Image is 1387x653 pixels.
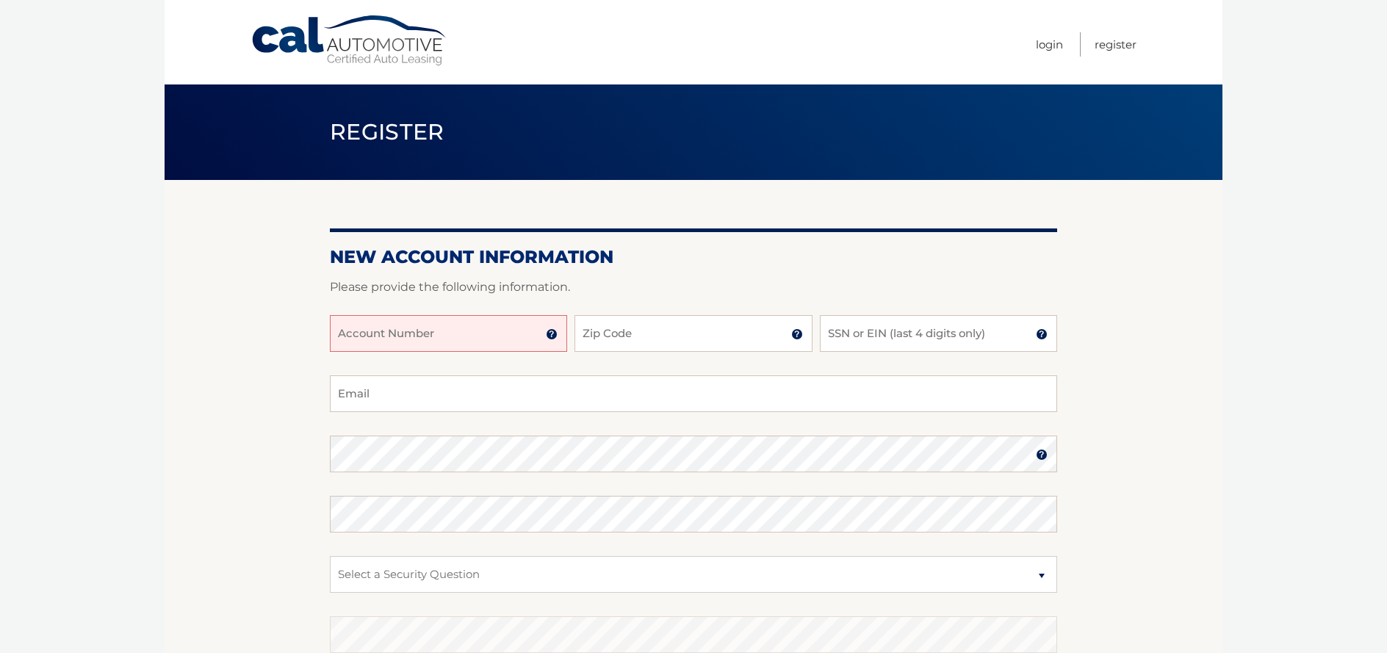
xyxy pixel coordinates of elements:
[330,277,1057,297] p: Please provide the following information.
[546,328,558,340] img: tooltip.svg
[1095,32,1136,57] a: Register
[251,15,449,67] a: Cal Automotive
[330,118,444,145] span: Register
[791,328,803,340] img: tooltip.svg
[1036,328,1048,340] img: tooltip.svg
[330,375,1057,412] input: Email
[574,315,812,352] input: Zip Code
[820,315,1057,352] input: SSN or EIN (last 4 digits only)
[330,246,1057,268] h2: New Account Information
[330,315,567,352] input: Account Number
[1036,449,1048,461] img: tooltip.svg
[1036,32,1063,57] a: Login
